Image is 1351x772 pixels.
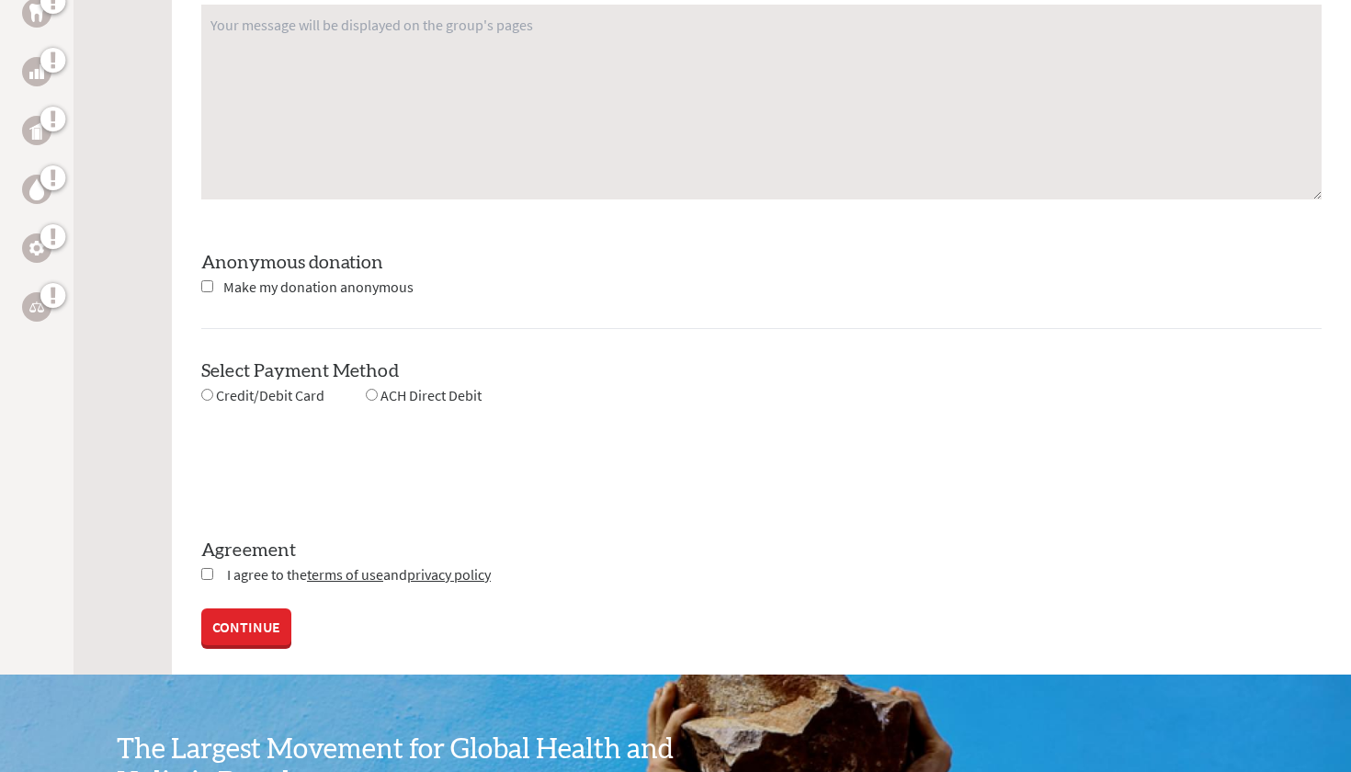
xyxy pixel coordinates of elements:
[201,429,481,501] iframe: reCAPTCHA
[307,565,383,584] a: terms of use
[22,57,51,86] a: Business
[29,241,44,255] img: Engineering
[29,121,44,140] img: Public Health
[201,538,1322,563] label: Agreement
[22,292,51,322] a: Legal Empowerment
[22,233,51,263] a: Engineering
[29,4,44,21] img: Dental
[22,116,51,145] a: Public Health
[22,175,51,204] a: Water
[223,278,414,296] span: Make my donation anonymous
[29,64,44,79] img: Business
[216,386,324,404] span: Credit/Debit Card
[201,362,399,380] label: Select Payment Method
[380,386,482,404] span: ACH Direct Debit
[227,565,491,584] span: I agree to the and
[201,608,291,645] a: CONTINUE
[201,254,383,272] label: Anonymous donation
[29,178,44,199] img: Water
[29,301,44,312] img: Legal Empowerment
[407,565,491,584] a: privacy policy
